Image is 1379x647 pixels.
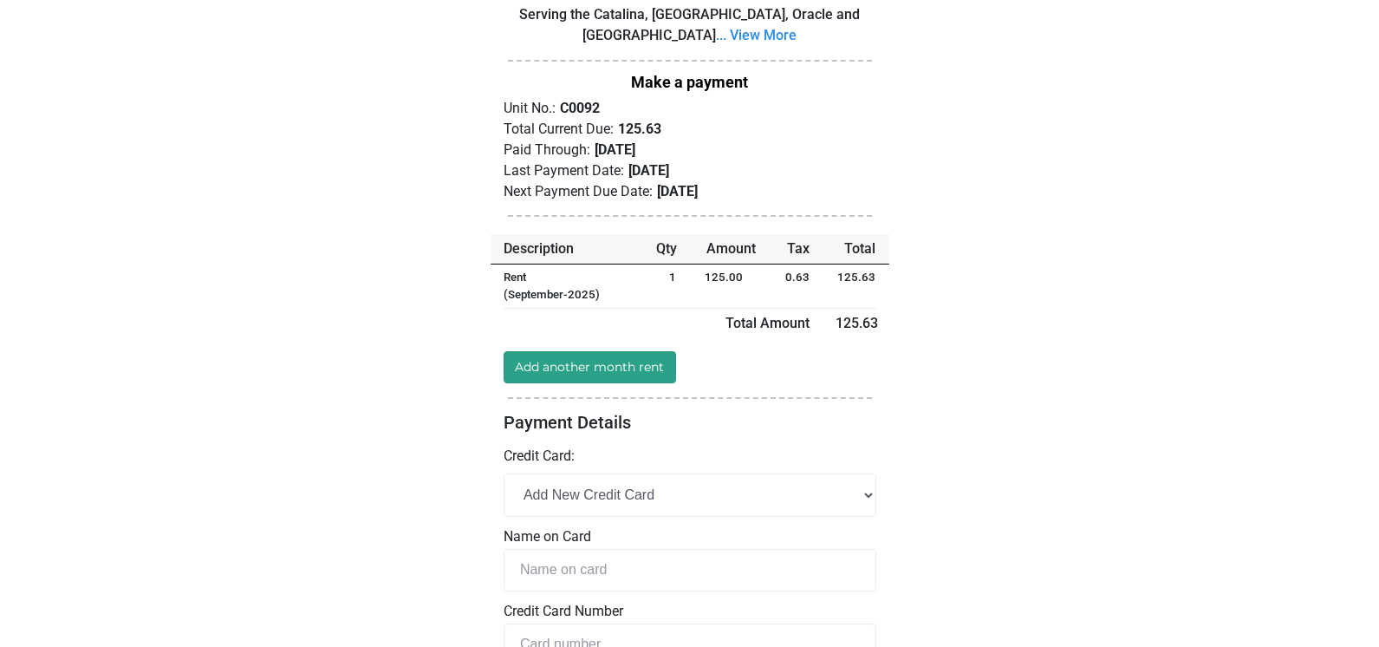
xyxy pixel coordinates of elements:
[716,27,797,43] a: ... View More
[491,239,657,259] div: Description
[595,140,635,160] p: [DATE]
[519,6,860,43] span: Serving the Catalina, [GEOGRAPHIC_DATA], Oracle and [GEOGRAPHIC_DATA]
[657,181,698,202] p: [DATE]
[628,160,669,181] p: [DATE]
[689,239,756,259] div: Amount
[491,269,657,304] div: Rent (September-2025)
[504,140,590,169] p: Paid Through:
[504,119,614,148] p: Total Current Due:
[504,181,653,211] p: Next Payment Due Date:
[689,269,756,304] div: 125.00
[756,239,823,259] div: Tax
[836,315,878,331] span: 125.63
[756,269,823,304] div: 0.63
[504,351,677,383] a: Add another month rent
[560,98,600,119] p: C0092
[504,70,876,94] div: Make a payment
[504,446,575,467] label: Credit Card:
[504,549,876,591] input: Name on card
[491,313,823,334] div: Total Amount
[823,269,889,304] div: 125.63
[504,601,876,622] label: Credit Card Number
[618,119,661,140] p: 125.63
[823,239,889,259] div: Total
[656,269,689,304] div: 1
[504,98,556,127] p: Unit No.:
[504,412,876,433] h5: Payment Details
[656,239,689,259] div: Qty
[504,526,876,547] label: Name on Card
[504,160,624,190] p: Last Payment Date:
